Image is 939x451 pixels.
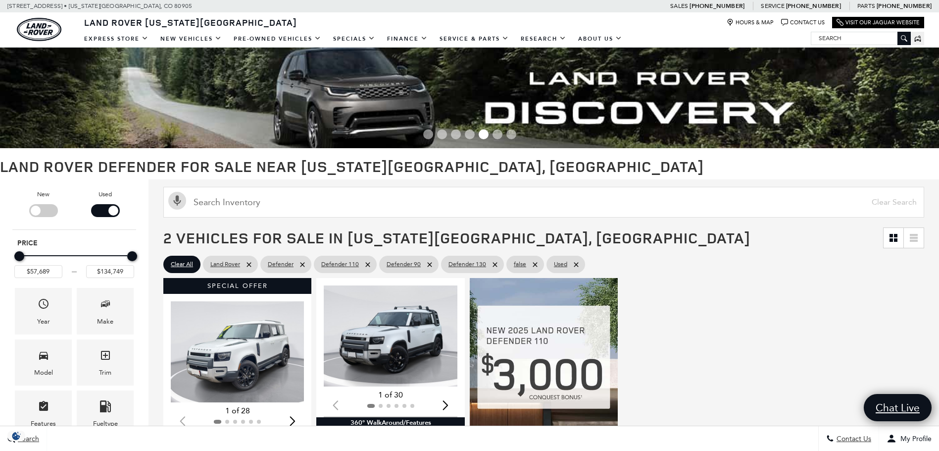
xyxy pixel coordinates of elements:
input: Minimum [14,265,62,278]
label: New [37,189,49,199]
img: 2024 Land Rover Defender 110 S 1 [324,285,458,387]
span: Go to slide 1 [423,129,433,139]
span: Year [38,295,49,316]
div: 360° WalkAround/Features [316,417,464,428]
div: YearYear [15,288,72,334]
h5: Price [17,239,131,248]
a: New Vehicles [154,30,228,48]
span: Land Rover [210,258,240,271]
div: FueltypeFueltype [77,391,134,437]
div: Features [31,418,56,429]
span: Clear All [171,258,193,271]
span: Defender 90 [387,258,421,271]
span: My Profile [896,435,932,443]
a: EXPRESS STORE [78,30,154,48]
div: 1 / 2 [324,285,458,387]
div: Special Offer [163,278,311,294]
a: Chat Live [864,394,932,421]
span: Contact Us [834,435,871,443]
a: [PHONE_NUMBER] [690,2,744,10]
img: Land Rover [17,18,61,41]
span: Go to slide 5 [479,129,489,139]
div: Trim [99,367,111,378]
div: TrimTrim [77,339,134,386]
span: Land Rover [US_STATE][GEOGRAPHIC_DATA] [84,16,297,28]
a: [PHONE_NUMBER] [877,2,932,10]
img: Opt-Out Icon [5,431,28,441]
span: false [514,258,526,271]
div: Filter by Vehicle Type [12,189,136,229]
div: FeaturesFeatures [15,391,72,437]
span: Go to slide 6 [493,129,502,139]
a: Land Rover [US_STATE][GEOGRAPHIC_DATA] [78,16,303,28]
span: Go to slide 4 [465,129,475,139]
a: [STREET_ADDRESS] • [US_STATE][GEOGRAPHIC_DATA], CO 80905 [7,2,192,9]
a: Specials [327,30,381,48]
nav: Main Navigation [78,30,628,48]
div: Next slide [439,394,452,416]
button: Open user profile menu [879,426,939,451]
a: Contact Us [781,19,825,26]
img: 2024 Land Rover Defender 110 S 1 [171,301,305,402]
div: Make [97,316,113,327]
label: Used [99,189,112,199]
div: Year [37,316,50,327]
span: Parts [857,2,875,9]
div: Maximum Price [127,251,137,261]
div: Model [34,367,53,378]
a: Research [515,30,572,48]
a: Hours & Map [727,19,774,26]
a: Service & Parts [434,30,515,48]
div: Minimum Price [14,251,24,261]
span: Defender 130 [448,258,486,271]
input: Maximum [86,265,134,278]
span: Model [38,347,49,367]
div: Next slide [286,410,299,432]
div: 1 of 28 [171,405,304,416]
div: Price [14,248,134,278]
input: Search [811,32,910,44]
span: Used [554,258,567,271]
span: Features [38,398,49,418]
div: 1 of 30 [324,390,457,400]
span: Go to slide 3 [451,129,461,139]
a: Pre-Owned Vehicles [228,30,327,48]
a: Finance [381,30,434,48]
a: land-rover [17,18,61,41]
span: Go to slide 7 [506,129,516,139]
span: Chat Live [871,401,925,414]
a: [PHONE_NUMBER] [786,2,841,10]
div: MakeMake [77,288,134,334]
span: Defender 110 [321,258,359,271]
a: About Us [572,30,628,48]
input: Search Inventory [163,187,924,218]
section: Click to Open Cookie Consent Modal [5,431,28,441]
span: Go to slide 2 [437,129,447,139]
div: Fueltype [93,418,118,429]
span: Fueltype [99,398,111,418]
div: 1 / 2 [171,301,305,402]
span: Trim [99,347,111,367]
span: Make [99,295,111,316]
a: Visit Our Jaguar Website [837,19,920,26]
span: Service [761,2,784,9]
div: ModelModel [15,339,72,386]
span: Defender [268,258,294,271]
span: 2 Vehicles for Sale in [US_STATE][GEOGRAPHIC_DATA], [GEOGRAPHIC_DATA] [163,227,750,248]
span: Sales [670,2,688,9]
svg: Click to toggle on voice search [168,192,186,210]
